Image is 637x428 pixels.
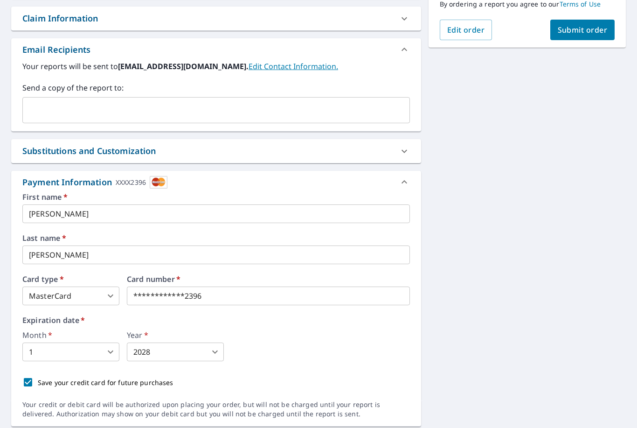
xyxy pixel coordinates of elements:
div: Claim Information [11,7,421,30]
div: Your credit or debit card will be authorized upon placing your order, but will not be charged unt... [22,400,410,419]
p: Save your credit card for future purchases [38,378,173,387]
span: Edit order [447,25,485,35]
img: cardImage [150,176,167,189]
a: EditContactInfo [249,61,338,71]
button: Edit order [440,20,492,40]
b: [EMAIL_ADDRESS][DOMAIN_NAME]. [118,61,249,71]
label: Year [127,331,224,339]
label: Card number [127,275,410,283]
label: Month [22,331,119,339]
label: Send a copy of the report to: [22,82,410,93]
div: 2028 [127,343,224,361]
div: Email Recipients [11,38,421,61]
span: Submit order [558,25,608,35]
div: 1 [22,343,119,361]
div: Payment InformationXXXX2396cardImage [11,171,421,193]
label: First name [22,193,410,201]
label: Last name [22,234,410,242]
div: Payment Information [22,176,167,189]
div: XXXX2396 [116,176,146,189]
label: Your reports will be sent to [22,61,410,72]
div: Substitutions and Customization [11,139,421,163]
label: Card type [22,275,119,283]
div: Substitutions and Customization [22,145,156,157]
div: MasterCard [22,287,119,305]
label: Expiration date [22,316,410,324]
button: Submit order [550,20,615,40]
div: Email Recipients [22,43,90,56]
div: Claim Information [22,12,98,25]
